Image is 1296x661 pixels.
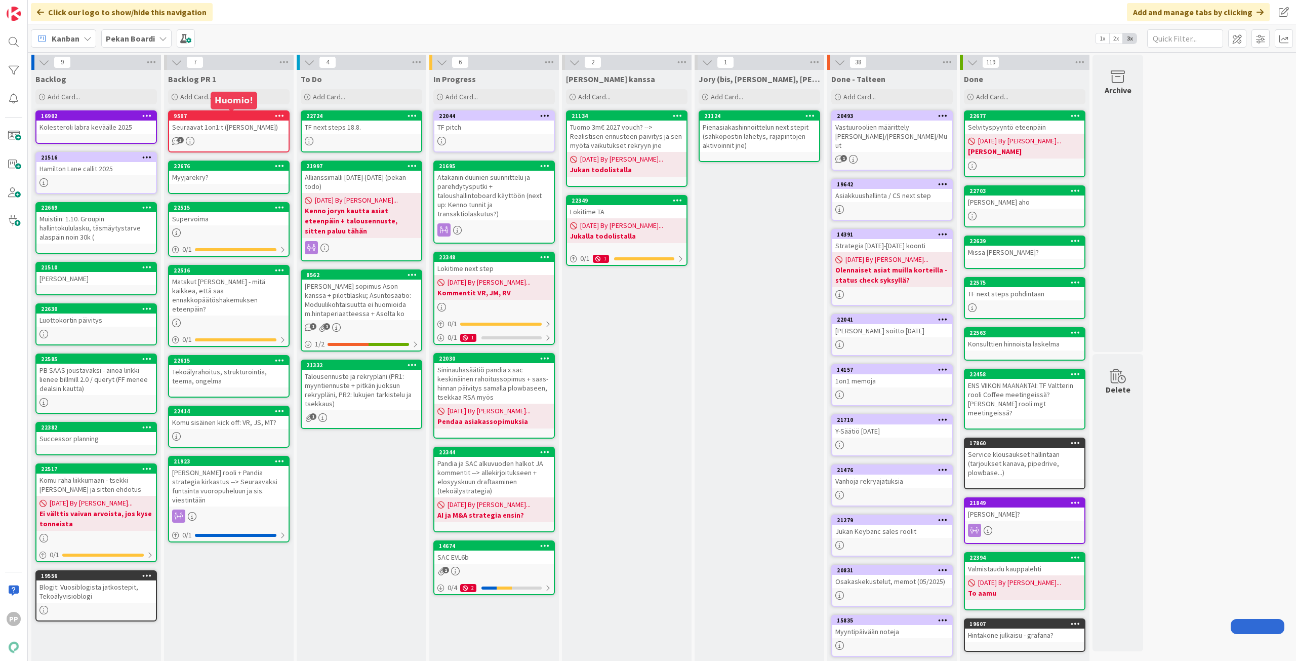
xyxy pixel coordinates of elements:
div: 21710Y-Säätiö [DATE] [832,415,952,438]
span: Kanban [52,32,79,45]
span: 0 / 1 [182,530,192,540]
a: 9507Seuraavat 1on1:t ([PERSON_NAME]) [168,110,290,152]
div: Myyjärekry? [169,171,289,184]
div: 0/1 [169,529,289,541]
a: 19607Hintakone julkaisu - grafana? [964,618,1085,652]
div: 22414Komu sisäinen kick off: VR, JS, MT? [169,407,289,429]
div: Konsulttien hinnoista laskelma [965,337,1084,351]
a: 22030Sininauhasäätiö pandia x sac keskinäinen rahoitussopimus + saas-hinnan päivitys samalla plow... [433,353,555,439]
div: 21510[PERSON_NAME] [36,263,156,285]
a: 22044TF pitch [433,110,555,152]
div: Muistiin: 1.10. Groupin hallintokululasku, täsmäytystarve alaspäin noin 30k ( [36,212,156,244]
div: 21516 [36,153,156,162]
div: 22382Successor planning [36,423,156,445]
img: Visit kanbanzone.com [7,7,21,21]
div: 21124Pienasiakashinnoittelun next stepit (sähköpostin lähetys, rajapintojen aktivoinnit jne) [700,111,819,152]
a: 22630Luottokortin päivitys [35,303,157,345]
div: 21510 [41,264,156,271]
a: 16902Kolesteroli labra keväälle 2025 [35,110,157,144]
div: 15835 [832,616,952,625]
a: 22517Komu raha liikkumaan - tsekki [PERSON_NAME] ja sitten ehdotus[DATE] By [PERSON_NAME]...Ei vä... [35,463,157,562]
span: Add Card... [711,92,743,101]
div: 21476 [837,466,952,474]
a: 22703[PERSON_NAME] aho [964,185,1085,227]
div: [PERSON_NAME] aho [965,196,1084,209]
div: 21923[PERSON_NAME] rooli + Pandia strategia kirkastus --> Seuraavaksi funtsinta vuoropuheluun ja ... [169,457,289,507]
div: 22458ENS VIIKON MAANANTAI: TF Valtterin rooli Coffee meetingeissä? [PERSON_NAME] rooli mgt meetin... [965,370,1084,419]
div: 22639Missä [PERSON_NAME]? [965,237,1084,259]
div: 19642Asiakkuushallinta / CS next step [832,180,952,202]
div: Tekoälyrahoitus, strukturointia, teema, ongelma [169,365,289,387]
span: 1 / 2 [315,339,325,349]
div: 0/1 [434,318,554,330]
a: 21332Talousennuste ja rekrypläni (PR1: myyntiennuste + pitkän juoksun rekrypläni, PR2: lukujen ta... [301,360,422,429]
div: Missä [PERSON_NAME]? [965,246,1084,259]
span: 0 / 1 [50,550,59,560]
div: PB SAAS joustavaksi - ainoa linkki lienee billmill 2.0 / queryt (FF menee dealsin kautta) [36,364,156,395]
div: 141571on1 memoja [832,365,952,387]
a: 19642Asiakkuushallinta / CS next step [831,179,953,221]
a: 19556Blogit: Vuosiblogista jatkostepit, Tekoälyvisioblogi [35,570,157,621]
div: 22041[PERSON_NAME] soitto [DATE] [832,315,952,337]
div: 19556 [41,572,156,579]
div: Komu raha liikkumaan - tsekki [PERSON_NAME] ja sitten ehdotus [36,474,156,496]
div: 16902 [36,111,156,121]
a: 22041[PERSON_NAME] soitto [DATE] [831,314,953,356]
div: 22394 [969,554,1084,561]
a: 22676Myyjärekry? [168,161,290,194]
div: Hamilton Lane callit 2025 [36,162,156,175]
div: 15835 [837,617,952,624]
div: Successor planning [36,432,156,445]
b: Jukan todolistalla [570,165,683,175]
div: 14391Strategia [DATE]-[DATE] koonti [832,230,952,252]
span: 0 / 1 [448,332,457,343]
div: 14157 [832,365,952,374]
div: 21997 [306,163,421,170]
a: 21695Atakanin duunien suunnittelu ja parehdytysputki + taloushallintoboard käyttöön (next up: Ken... [433,161,555,244]
div: 22676 [174,163,289,170]
div: SAC EVL6b [434,551,554,564]
div: 22563 [965,328,1084,337]
div: 21332 [302,361,421,370]
div: 21476 [832,465,952,475]
div: Valmistaudu kauppalehti [965,562,1084,575]
div: [PERSON_NAME] [36,272,156,285]
a: 22575TF next steps pohdintaan [964,277,1085,319]
div: 22703[PERSON_NAME] aho [965,186,1084,209]
b: Pekan Boardi [106,33,155,44]
span: [DATE] By [PERSON_NAME]... [448,499,531,510]
a: 15835Myyntipäivään noteja [831,615,953,657]
div: 22639 [965,237,1084,246]
div: 21923 [174,458,289,465]
div: 16902 [41,112,156,120]
div: 8562[PERSON_NAME] sopimus Ason kanssa + pilottilasku; Asuntosäätiö: Moduulikohtaisuutta ei huomio... [302,270,421,320]
span: 0 / 1 [448,319,457,329]
div: 22724TF next steps 18.8. [302,111,421,134]
div: TF next steps 18.8. [302,121,421,134]
a: 20493Vastuuroolien määrittely [PERSON_NAME]/[PERSON_NAME]/Muut [831,110,953,171]
div: 21510 [36,263,156,272]
span: 0 / 1 [182,334,192,345]
div: 22344 [434,448,554,457]
span: 1 [442,567,449,573]
a: 22639Missä [PERSON_NAME]? [964,236,1085,269]
div: 14674 [434,541,554,551]
div: Pienasiakashinnoittelun next stepit (sähköpostin lähetys, rajapintojen aktivoinnit jne) [700,121,819,152]
a: 21710Y-Säätiö [DATE] [831,414,953,456]
a: 21476Vanhoja rekryajatuksia [831,464,953,507]
div: 22724 [302,111,421,121]
a: 21997Allianssimalli [DATE]-[DATE] (pekan todo)[DATE] By [PERSON_NAME]...Kenno joryn kautta asiat ... [301,161,422,261]
div: [PERSON_NAME] rooli + Pandia strategia kirkastus --> Seuraavaksi funtsinta vuoropuheluun ja sis. ... [169,466,289,507]
div: 14391 [837,231,952,238]
div: 22585PB SAAS joustavaksi - ainoa linkki lienee billmill 2.0 / queryt (FF menee dealsin kautta) [36,355,156,395]
div: 22517 [36,464,156,474]
div: 22563Konsulttien hinnoista laskelma [965,328,1084,351]
span: Add Card... [843,92,876,101]
div: 22414 [169,407,289,416]
a: 21849[PERSON_NAME]? [964,497,1085,544]
span: [DATE] By [PERSON_NAME]... [448,406,531,416]
div: 22458 [969,371,1084,378]
div: 17860 [969,440,1084,447]
div: 17860Service klousaukset hallintaan (tarjoukset kanava, pipedrive, plowbase...) [965,439,1084,479]
span: 3 [177,137,184,143]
